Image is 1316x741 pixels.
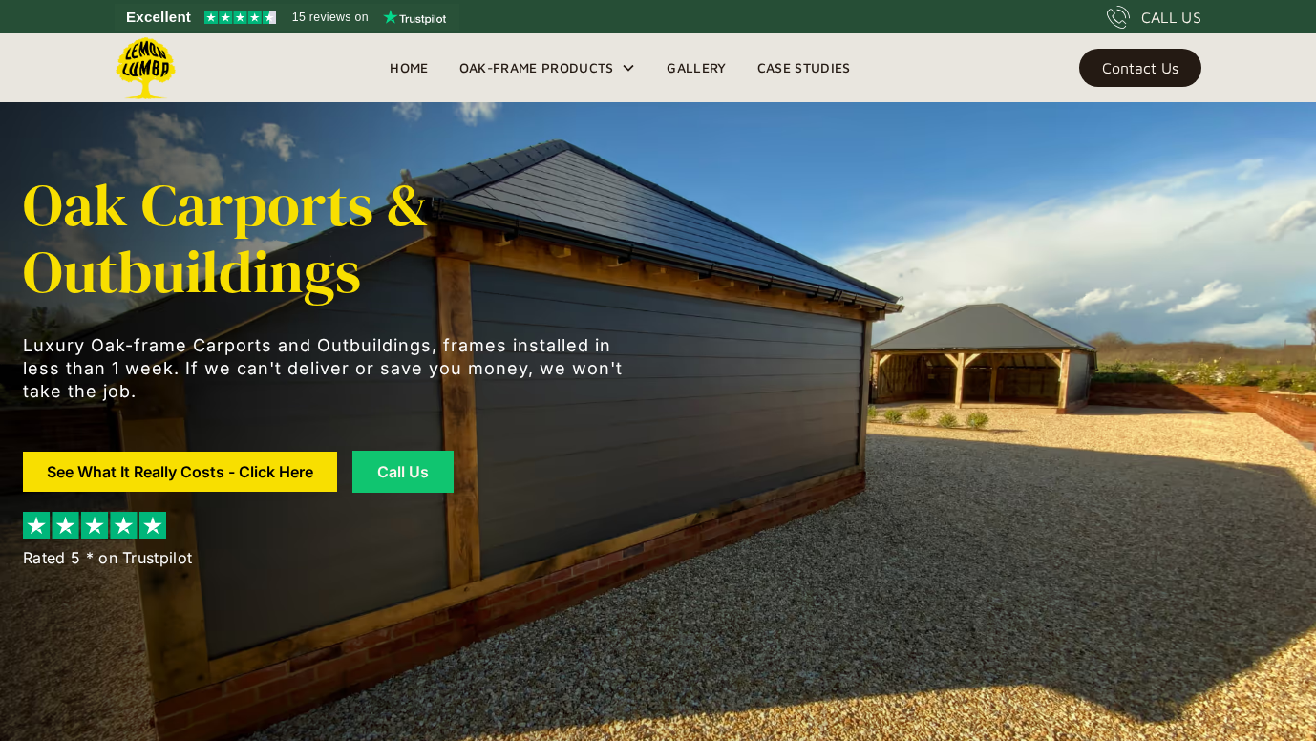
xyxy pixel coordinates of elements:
div: Contact Us [1102,61,1178,74]
a: Contact Us [1079,49,1201,87]
a: Call Us [352,451,454,493]
a: See Lemon Lumba reviews on Trustpilot [115,4,459,31]
div: Oak-Frame Products [444,33,652,102]
div: Rated 5 * on Trustpilot [23,546,192,569]
p: Luxury Oak-frame Carports and Outbuildings, frames installed in less than 1 week. If we can't del... [23,334,634,403]
div: Call Us [376,464,430,479]
a: CALL US [1107,6,1201,29]
img: Trustpilot 4.5 stars [204,11,276,24]
a: Case Studies [742,53,866,82]
span: Excellent [126,6,191,29]
img: Trustpilot logo [383,10,446,25]
a: Home [374,53,443,82]
h1: Oak Carports & Outbuildings [23,172,634,306]
span: 15 reviews on [292,6,369,29]
a: Gallery [651,53,741,82]
div: Oak-Frame Products [459,56,614,79]
a: See What It Really Costs - Click Here [23,452,337,492]
div: CALL US [1141,6,1201,29]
